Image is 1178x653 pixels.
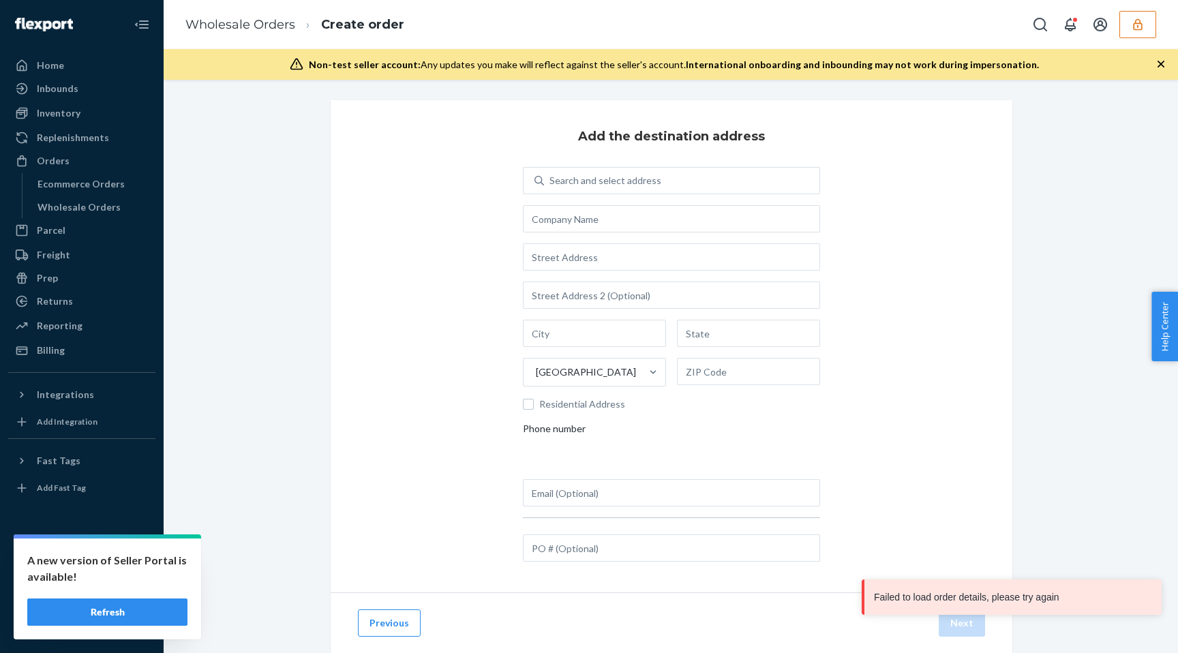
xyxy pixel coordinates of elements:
[8,150,155,172] a: Orders
[870,586,1156,608] div: Failed to load order details, please try again
[37,388,94,401] div: Integrations
[37,344,65,357] div: Billing
[128,11,155,38] button: Close Navigation
[686,59,1039,70] span: International onboarding and inbounding may not work during impersonation.
[321,17,404,32] a: Create order
[523,243,820,271] input: Street Address
[8,219,155,241] a: Parcel
[37,319,82,333] div: Reporting
[1151,292,1178,361] button: Help Center
[523,399,534,410] input: Residential Address
[677,320,820,347] input: State
[8,267,155,289] a: Prep
[37,271,58,285] div: Prep
[8,450,155,472] button: Fast Tags
[677,358,820,385] input: ZIP Code
[8,102,155,124] a: Inventory
[31,173,156,195] a: Ecommerce Orders
[1057,11,1084,38] button: Open notifications
[37,131,109,145] div: Replenishments
[37,416,97,427] div: Add Integration
[8,592,155,613] a: Help Center
[8,290,155,312] a: Returns
[8,615,155,637] button: Give Feedback
[523,320,666,347] input: City
[939,609,985,637] button: Next
[523,534,820,562] input: PO # (Optional)
[523,205,820,232] input: Company Name
[37,200,121,214] div: Wholesale Orders
[1087,11,1114,38] button: Open account menu
[8,244,155,266] a: Freight
[37,177,125,191] div: Ecommerce Orders
[8,384,155,406] button: Integrations
[8,545,155,567] a: Settings
[37,82,78,95] div: Inbounds
[309,59,421,70] span: Non-test seller account:
[578,127,765,145] h3: Add the destination address
[37,482,86,493] div: Add Fast Tag
[37,106,80,120] div: Inventory
[8,568,155,590] a: Talk to Support
[37,454,80,468] div: Fast Tags
[358,609,421,637] button: Previous
[185,17,295,32] a: Wholesale Orders
[27,598,187,626] button: Refresh
[523,479,820,506] input: Email (Optional)
[37,248,70,262] div: Freight
[8,127,155,149] a: Replenishments
[8,315,155,337] a: Reporting
[8,411,155,433] a: Add Integration
[8,55,155,76] a: Home
[37,154,70,168] div: Orders
[536,365,636,379] div: [GEOGRAPHIC_DATA]
[8,477,155,499] a: Add Fast Tag
[549,174,661,187] div: Search and select address
[37,224,65,237] div: Parcel
[15,18,73,31] img: Flexport logo
[534,365,536,379] input: [GEOGRAPHIC_DATA]
[31,196,156,218] a: Wholesale Orders
[37,294,73,308] div: Returns
[309,58,1039,72] div: Any updates you make will reflect against the seller's account.
[1027,11,1054,38] button: Open Search Box
[539,397,820,411] span: Residential Address
[27,552,187,585] p: A new version of Seller Portal is available!
[175,5,415,45] ol: breadcrumbs
[523,422,586,441] span: Phone number
[8,339,155,361] a: Billing
[37,59,64,72] div: Home
[523,282,820,309] input: Street Address 2 (Optional)
[8,78,155,100] a: Inbounds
